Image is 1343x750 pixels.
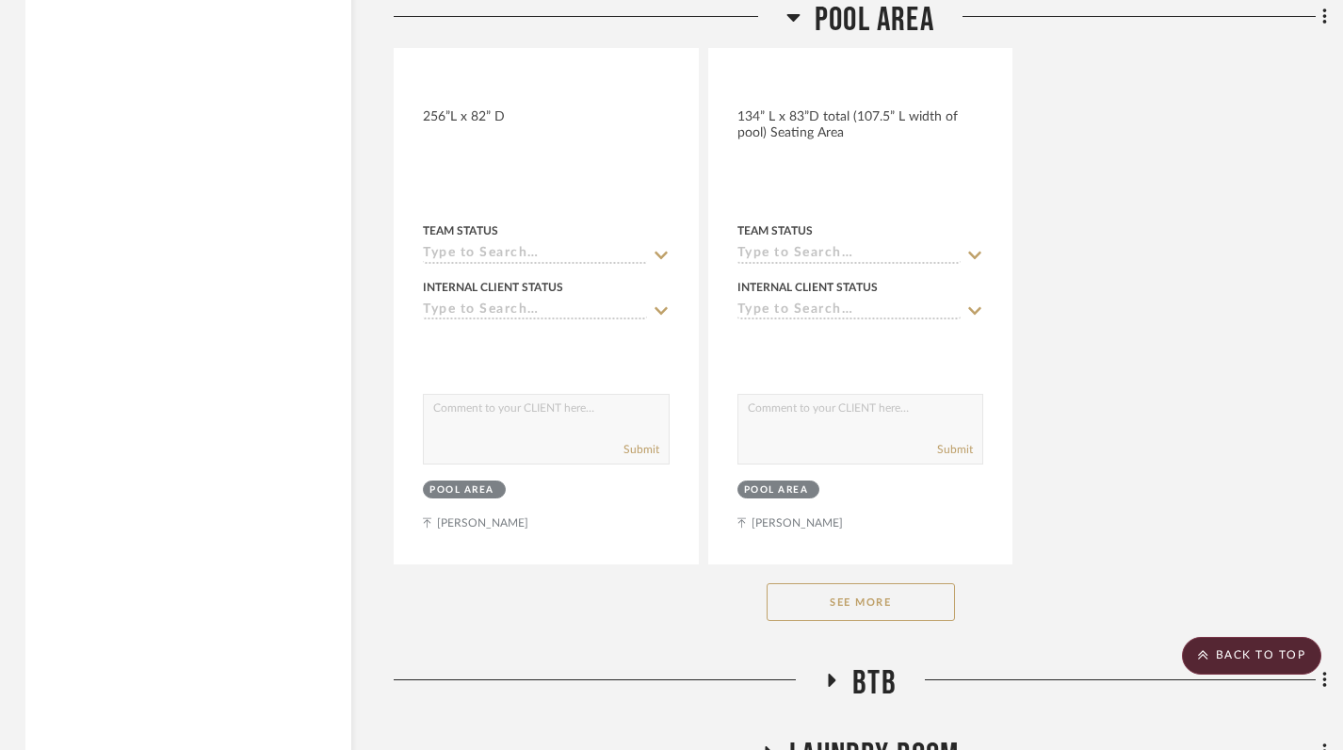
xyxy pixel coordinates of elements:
input: Type to Search… [423,302,647,320]
input: Type to Search… [423,246,647,264]
div: Pool Area [744,483,809,497]
input: Type to Search… [737,302,962,320]
input: Type to Search… [737,246,962,264]
div: Team Status [737,222,813,239]
div: Team Status [423,222,498,239]
button: See More [767,583,955,621]
scroll-to-top-button: BACK TO TOP [1182,637,1321,675]
button: Submit [937,441,973,458]
button: Submit [623,441,659,458]
span: BTB [852,663,897,704]
div: Internal Client Status [423,279,563,296]
div: Pool Area [429,483,494,497]
div: Internal Client Status [737,279,878,296]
